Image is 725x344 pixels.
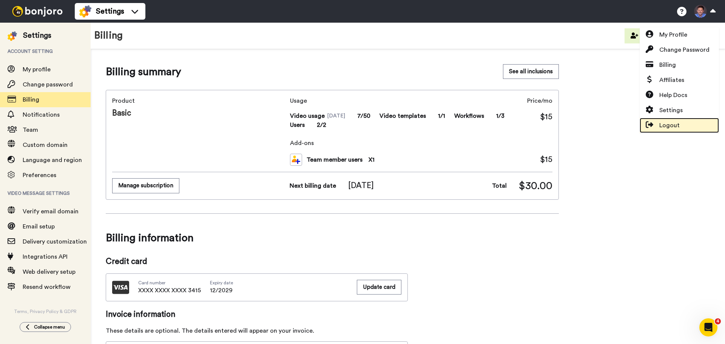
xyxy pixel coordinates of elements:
[23,112,60,118] span: Notifications
[699,318,717,336] iframe: Intercom live chat
[23,82,73,88] span: Change password
[96,6,124,17] span: Settings
[23,284,71,290] span: Resend workflow
[112,96,287,105] span: Product
[357,280,401,295] button: Update card
[106,309,408,320] span: Invoice information
[659,121,680,130] span: Logout
[640,57,719,73] a: Billing
[23,157,82,163] span: Language and region
[640,118,719,133] a: Logout
[357,111,370,120] span: 7/50
[307,155,362,164] span: Team member users
[290,120,305,130] span: Users
[138,286,201,295] span: XXXX XXXX XXXX 3415
[640,103,719,118] a: Settings
[290,139,552,148] span: Add-ons
[519,178,552,193] span: $30.00
[112,178,179,193] button: Manage subscription
[290,181,336,190] span: Next billing date
[106,64,181,79] span: Billing summary
[23,97,39,103] span: Billing
[290,111,325,120] span: Video usage
[327,114,345,118] span: [DATE]
[540,154,552,165] span: $ 15
[659,45,710,54] span: Change Password
[23,254,68,260] span: Integrations API
[210,286,233,295] span: 12/2029
[23,30,51,41] div: Settings
[659,106,683,115] span: Settings
[94,30,123,41] h1: Billing
[290,96,527,105] span: Usage
[290,154,302,166] img: team-members.svg
[317,120,326,130] span: 2/2
[8,31,17,41] img: settings-colored.svg
[138,280,201,286] span: Card number
[640,88,719,103] a: Help Docs
[625,28,662,43] button: Invite
[23,208,79,214] span: Verify email domain
[527,96,552,105] span: Price/mo
[640,27,719,42] a: My Profile
[20,322,71,332] button: Collapse menu
[210,280,233,286] span: Expiry date
[79,5,91,17] img: settings-colored.svg
[112,108,287,119] span: Basic
[106,256,408,267] span: Credit card
[23,269,76,275] span: Web delivery setup
[23,142,68,148] span: Custom domain
[23,172,56,178] span: Preferences
[454,111,484,120] span: Workflows
[640,73,719,88] a: Affiliates
[503,64,559,79] button: See all inclusions
[659,76,684,85] span: Affiliates
[348,180,374,191] span: [DATE]
[659,30,687,39] span: My Profile
[715,318,721,324] span: 4
[106,326,408,335] div: These details are optional. The details entered will appear on your invoice.
[23,224,55,230] span: Email setup
[23,66,51,73] span: My profile
[496,111,504,120] span: 1/3
[106,227,559,248] span: Billing information
[23,127,38,133] span: Team
[659,91,687,100] span: Help Docs
[379,111,426,120] span: Video templates
[492,181,507,190] span: Total
[438,111,445,120] span: 1/1
[640,42,719,57] a: Change Password
[659,60,676,69] span: Billing
[540,111,552,123] span: $15
[369,155,375,164] span: X 1
[23,239,87,245] span: Delivery customization
[34,324,65,330] span: Collapse menu
[9,6,66,17] img: bj-logo-header-white.svg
